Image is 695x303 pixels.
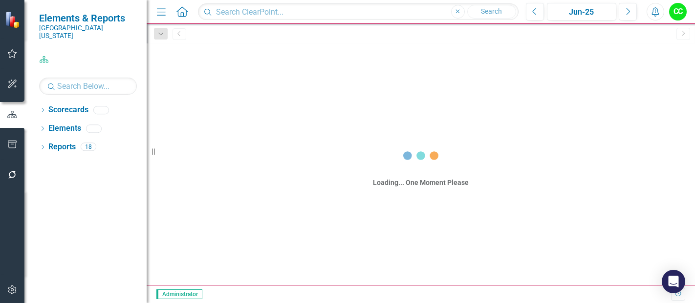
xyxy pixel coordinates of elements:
div: Loading... One Moment Please [373,178,469,187]
span: Administrator [156,289,202,299]
div: Open Intercom Messenger [662,270,685,293]
div: Jun-25 [550,6,613,18]
a: Reports [48,141,76,153]
input: Search Below... [39,78,137,95]
input: Search ClearPoint... [198,3,519,20]
span: Search [481,7,502,15]
a: Scorecards [48,104,88,116]
button: Search [467,5,516,19]
span: Elements & Reports [39,12,137,24]
button: CC [669,3,687,20]
div: 18 [81,143,96,151]
img: ClearPoint Strategy [5,11,22,28]
small: [GEOGRAPHIC_DATA][US_STATE] [39,24,137,40]
a: Elements [48,123,81,134]
button: Jun-25 [547,3,616,20]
